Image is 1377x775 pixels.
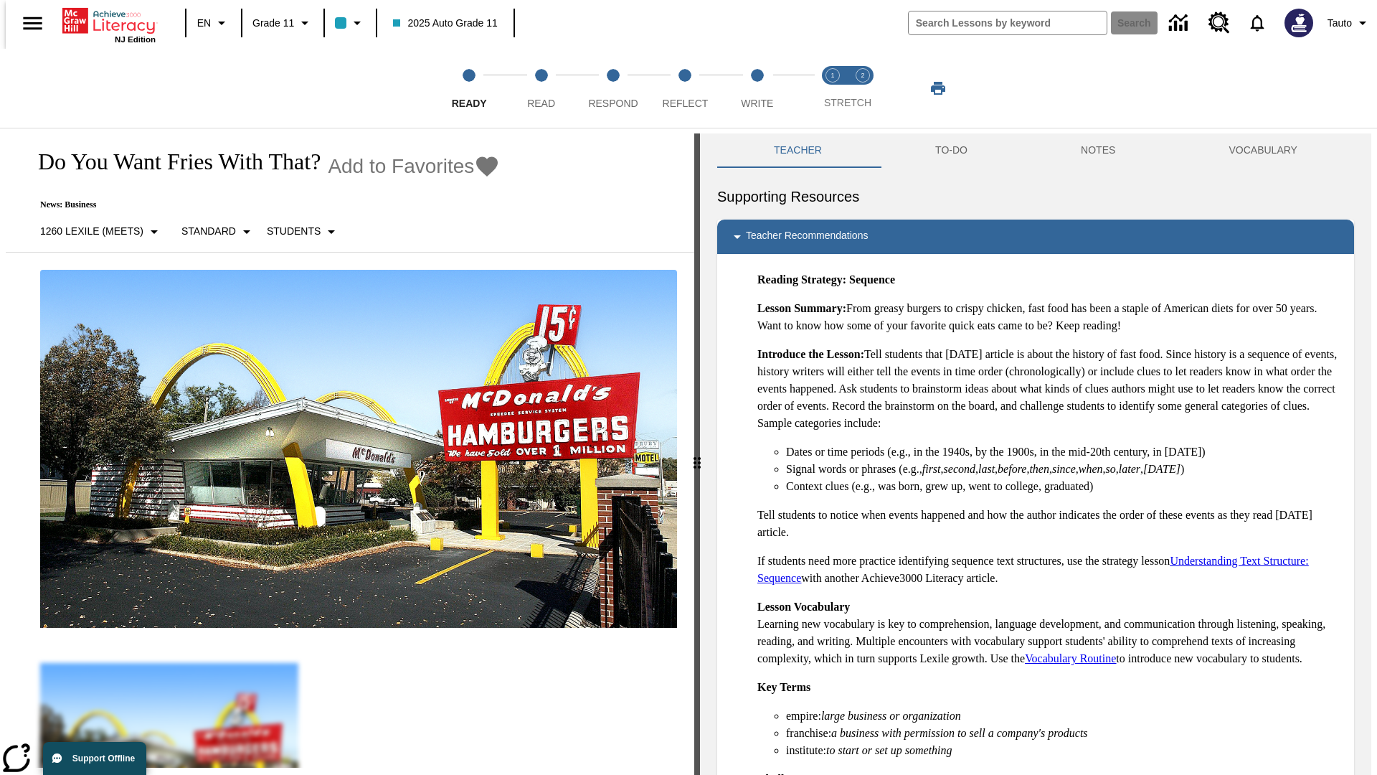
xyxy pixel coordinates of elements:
span: Reflect [663,98,709,109]
text: 2 [861,72,864,79]
button: Ready step 1 of 5 [427,49,511,128]
button: Select Student [261,219,346,245]
button: Class color is light blue. Change class color [329,10,372,36]
em: then [1029,463,1049,475]
em: last [978,463,995,475]
a: Data Center [1160,4,1200,43]
a: Resource Center, Will open in new tab [1200,4,1239,42]
li: empire: [786,708,1343,725]
span: Ready [452,98,487,109]
span: Grade 11 [252,16,294,31]
p: Standard [181,224,236,239]
button: Grade: Grade 11, Select a grade [247,10,319,36]
em: large business or organization [821,710,961,722]
span: Read [527,98,555,109]
button: Stretch Respond step 2 of 2 [842,49,884,128]
span: Write [741,98,773,109]
div: Press Enter or Spacebar and then press right and left arrow keys to move the slider [694,133,700,775]
strong: Lesson Vocabulary [757,601,850,613]
h1: Do You Want Fries With That? [23,149,321,175]
div: Home [62,5,156,44]
button: Teacher [717,133,879,168]
li: Signal words or phrases (e.g., , , , , , , , , , ) [786,461,1343,478]
p: If students need more practice identifying sequence text structures, use the strategy lesson with... [757,553,1343,587]
p: 1260 Lexile (Meets) [40,224,143,239]
p: Learning new vocabulary is key to comprehension, language development, and communication through ... [757,598,1343,667]
strong: Sequence [849,273,895,286]
div: reading [6,133,694,768]
button: Write step 5 of 5 [716,49,799,128]
button: TO-DO [879,133,1024,168]
button: NOTES [1024,133,1172,168]
strong: Reading Strategy: [757,273,846,286]
span: Tauto [1328,16,1352,31]
span: Add to Favorites [328,155,474,178]
span: Respond [588,98,638,109]
span: NJ Edition [115,35,156,44]
button: Profile/Settings [1322,10,1377,36]
a: Understanding Text Structure: Sequence [757,555,1309,584]
span: 2025 Auto Grade 11 [393,16,497,31]
span: EN [197,16,211,31]
em: to start or set up something [826,744,952,756]
button: Select a new avatar [1276,4,1322,42]
button: VOCABULARY [1172,133,1354,168]
em: later [1119,463,1140,475]
input: search field [909,11,1107,34]
em: before [998,463,1026,475]
button: Read step 2 of 5 [499,49,582,128]
img: Avatar [1284,9,1313,37]
text: 1 [831,72,834,79]
li: franchise: [786,725,1343,742]
button: Stretch Read step 1 of 2 [812,49,853,128]
strong: Lesson Summary: [757,302,846,314]
img: One of the first McDonald's stores, with the iconic red sign and golden arches. [40,270,677,629]
button: Scaffolds, Standard [176,219,261,245]
p: News: Business [23,199,500,210]
em: a business with permission to sell a company's products [831,727,1088,739]
li: Context clues (e.g., was born, grew up, went to college, graduated) [786,478,1343,495]
div: Instructional Panel Tabs [717,133,1354,168]
div: Teacher Recommendations [717,220,1354,254]
em: [DATE] [1143,463,1180,475]
p: Students [267,224,321,239]
button: Language: EN, Select a language [191,10,237,36]
div: activity [700,133,1371,775]
p: Tell students to notice when events happened and how the author indicates the order of these even... [757,507,1343,541]
p: Teacher Recommendations [746,228,868,245]
strong: Introduce the Lesson: [757,348,864,360]
span: Support Offline [72,753,135,764]
button: Open side menu [11,2,54,44]
button: Print [915,75,961,101]
button: Support Offline [43,742,146,775]
li: institute: [786,742,1343,759]
p: From greasy burgers to crispy chicken, fast food has been a staple of American diets for over 50 ... [757,300,1343,334]
em: first [922,463,941,475]
button: Respond step 3 of 5 [572,49,655,128]
button: Reflect step 4 of 5 [643,49,727,128]
button: Add to Favorites - Do You Want Fries With That? [328,154,500,179]
h6: Supporting Resources [717,185,1354,208]
p: Tell students that [DATE] article is about the history of fast food. Since history is a sequence ... [757,346,1343,432]
button: Select Lexile, 1260 Lexile (Meets) [34,219,169,245]
em: so [1106,463,1116,475]
a: Notifications [1239,4,1276,42]
em: second [944,463,975,475]
li: Dates or time periods (e.g., in the 1940s, by the 1900s, in the mid-20th century, in [DATE]) [786,443,1343,461]
span: STRETCH [824,97,871,108]
em: since [1052,463,1076,475]
a: Vocabulary Routine [1025,652,1116,664]
strong: Key Terms [757,681,810,693]
em: when [1079,463,1103,475]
